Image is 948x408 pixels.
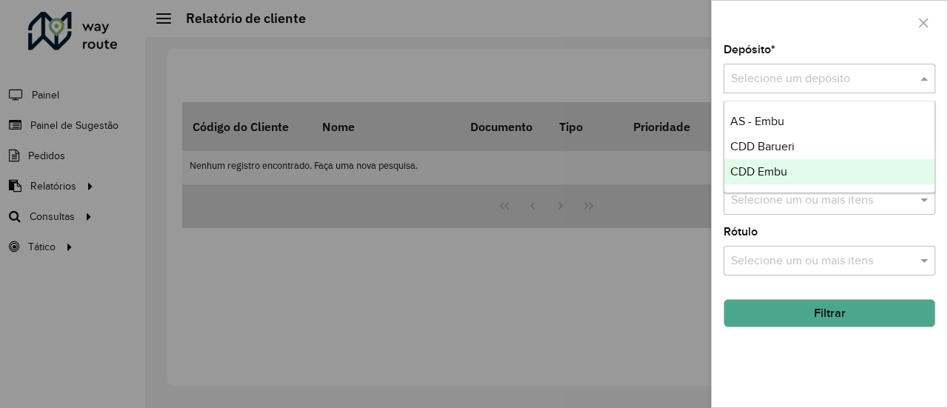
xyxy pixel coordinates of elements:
span: AS - Embu [730,115,784,127]
span: CDD Barueri [730,140,795,153]
ng-dropdown-panel: Options list [724,101,936,193]
label: Rótulo [724,223,758,241]
label: Depósito [724,41,775,58]
span: CDD Embu [730,165,787,178]
button: Filtrar [724,299,935,327]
